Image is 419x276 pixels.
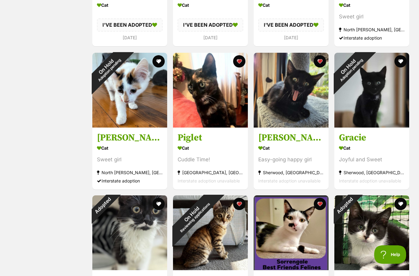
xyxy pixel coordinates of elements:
[173,265,248,271] a: On HoldReviewing applications
[81,41,134,95] div: On Hold
[152,55,165,67] button: favourite
[334,123,409,129] a: On HoldAdoption pending
[314,55,326,67] button: favourite
[173,127,248,190] a: Piglet Cat Cuddle Time! [GEOGRAPHIC_DATA], [GEOGRAPHIC_DATA] Interstate adoption unavailable favo...
[394,198,407,210] button: favourite
[97,1,163,10] div: Cat
[97,132,163,144] h3: [PERSON_NAME]
[339,144,405,152] div: Cat
[178,19,243,32] div: I'VE BEEN ADOPTED
[394,55,407,67] button: favourite
[233,198,245,210] button: favourite
[152,198,165,210] button: favourite
[160,182,227,250] div: On Hold
[339,178,401,183] span: Interstate adoption unavailable
[178,132,243,144] h3: Piglet
[254,195,329,270] img: Sorrengale
[92,265,167,271] a: Adopted
[339,132,405,144] h3: Gracie
[339,26,405,34] div: North [PERSON_NAME], [GEOGRAPHIC_DATA]
[339,58,364,82] span: Adoption pending
[92,53,167,128] img: Callie
[339,1,405,10] div: Cat
[97,177,163,185] div: Interstate adoption
[97,58,122,82] span: Adoption pending
[178,33,243,42] div: [DATE]
[178,155,243,164] div: Cuddle Time!
[374,245,407,264] iframe: Help Scout Beacon - Open
[258,33,324,42] div: [DATE]
[326,187,363,224] div: Adopted
[258,19,324,32] div: I'VE BEEN ADOPTED
[334,127,409,190] a: Gracie Cat Joyful and Sweet Sherwood, [GEOGRAPHIC_DATA] Interstate adoption unavailable favourite
[254,53,329,128] img: Polly
[178,168,243,177] div: [GEOGRAPHIC_DATA], [GEOGRAPHIC_DATA]
[97,144,163,152] div: Cat
[339,168,405,177] div: Sherwood, [GEOGRAPHIC_DATA]
[179,202,211,233] span: Reviewing applications
[92,195,167,270] img: Madam Fluff
[258,1,324,10] div: Cat
[334,195,409,270] img: Christie
[97,33,163,42] div: [DATE]
[258,155,324,164] div: Easy-going happy girl
[97,155,163,164] div: Sweet girl
[84,187,121,224] div: Adopted
[258,132,324,144] h3: [PERSON_NAME]
[258,144,324,152] div: Cat
[97,19,163,32] div: I'VE BEEN ADOPTED
[314,198,326,210] button: favourite
[173,195,248,270] img: Violet
[334,53,409,128] img: Gracie
[92,123,167,129] a: On HoldAdoption pending
[178,178,240,183] span: Interstate adoption unavailable
[323,41,376,95] div: On Hold
[258,168,324,177] div: Sherwood, [GEOGRAPHIC_DATA]
[97,168,163,177] div: North [PERSON_NAME], [GEOGRAPHIC_DATA]
[339,34,405,42] div: Interstate adoption
[178,144,243,152] div: Cat
[339,155,405,164] div: Joyful and Sweet
[334,265,409,271] a: Adopted
[339,13,405,21] div: Sweet girl
[92,127,167,190] a: [PERSON_NAME] Cat Sweet girl North [PERSON_NAME], [GEOGRAPHIC_DATA] Interstate adoption favourite
[258,178,321,183] span: Interstate adoption unavailable
[173,53,248,128] img: Piglet
[254,127,329,190] a: [PERSON_NAME] Cat Easy-going happy girl Sherwood, [GEOGRAPHIC_DATA] Interstate adoption unavailab...
[178,1,243,10] div: Cat
[233,55,245,67] button: favourite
